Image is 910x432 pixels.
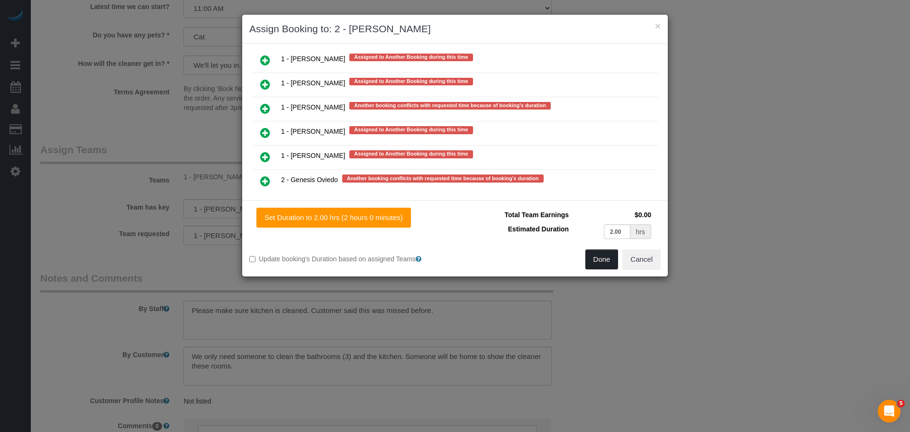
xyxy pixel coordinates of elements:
label: Update booking's Duration based on assigned Teams [249,254,448,264]
td: Total Team Earnings [462,208,571,222]
span: Another booking conflicts with requested time because of booking's duration [342,175,544,182]
iframe: Intercom live chat [878,400,901,423]
span: 1 - [PERSON_NAME] [281,103,345,111]
span: Assigned to Another Booking during this time [349,78,473,85]
span: Another booking conflicts with requested time because of booking's duration [349,102,551,110]
button: Cancel [622,249,661,269]
button: × [655,21,661,31]
button: Set Duration to 2.00 hrs (2 hours 0 minutes) [256,208,411,228]
span: 5 [897,400,905,407]
span: Assigned to Another Booking during this time [349,126,473,134]
input: Update booking's Duration based on assigned Teams [249,256,255,262]
span: Estimated Duration [508,225,569,233]
span: 1 - [PERSON_NAME] [281,79,345,87]
td: $0.00 [571,208,654,222]
h3: Assign Booking to: 2 - [PERSON_NAME] [249,22,661,36]
div: hrs [630,224,651,239]
span: 1 - [PERSON_NAME] [281,128,345,136]
span: 1 - [PERSON_NAME] [281,55,345,63]
span: Assigned to Another Booking during this time [349,150,473,158]
span: Assigned to Another Booking during this time [349,54,473,61]
span: 2 - Genesis Oviedo [281,176,338,184]
button: Done [585,249,619,269]
span: 1 - [PERSON_NAME] [281,152,345,160]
